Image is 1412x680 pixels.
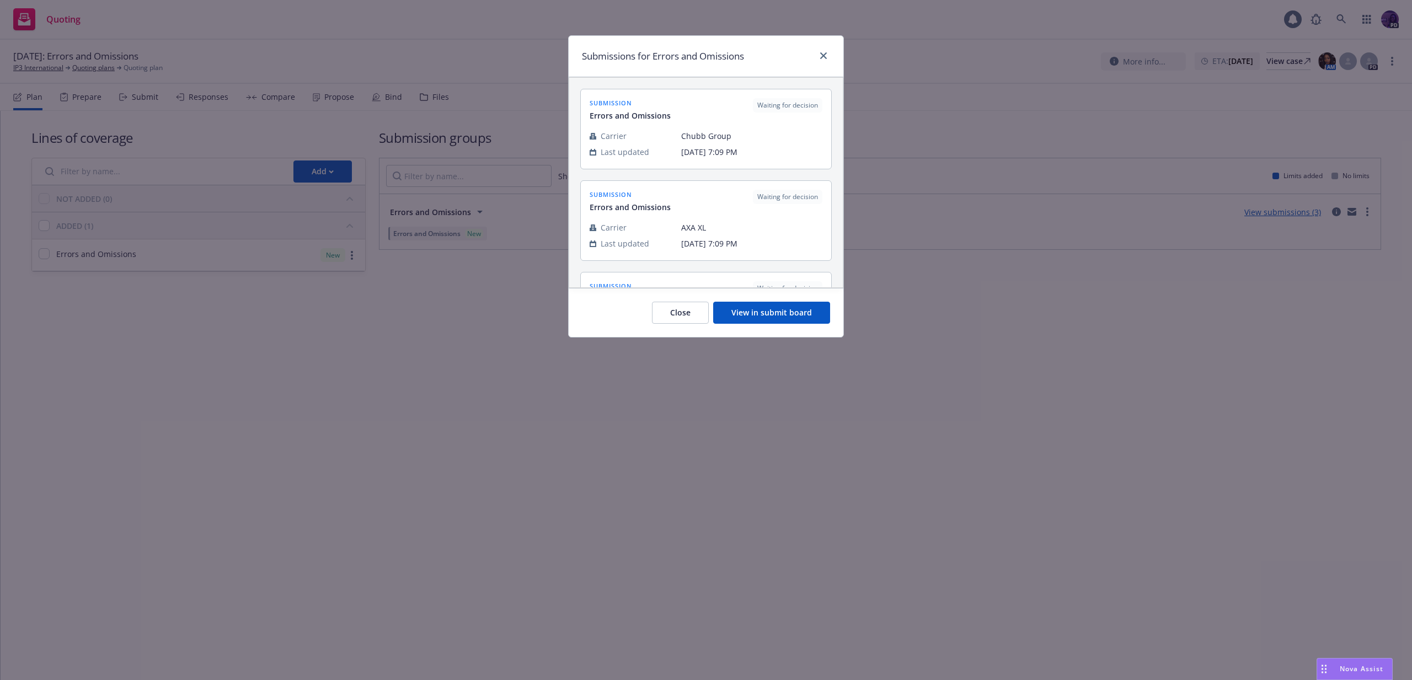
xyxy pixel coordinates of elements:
[681,146,822,158] span: [DATE] 7:09 PM
[590,110,671,121] span: Errors and Omissions
[601,130,627,142] span: Carrier
[582,49,744,63] h1: Submissions for Errors and Omissions
[590,98,671,108] span: submission
[601,222,627,233] span: Carrier
[757,100,818,110] span: Waiting for decision
[590,281,671,291] span: submission
[713,302,830,324] button: View in submit board
[681,222,822,233] span: AXA XL
[681,238,822,249] span: [DATE] 7:09 PM
[757,283,818,293] span: Waiting for decision
[1317,658,1331,679] div: Drag to move
[681,130,822,142] span: Chubb Group
[817,49,830,62] a: close
[590,201,671,213] span: Errors and Omissions
[590,190,671,199] span: submission
[601,146,649,158] span: Last updated
[1340,664,1383,673] span: Nova Assist
[601,238,649,249] span: Last updated
[1317,658,1393,680] button: Nova Assist
[652,302,709,324] button: Close
[757,192,818,202] span: Waiting for decision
